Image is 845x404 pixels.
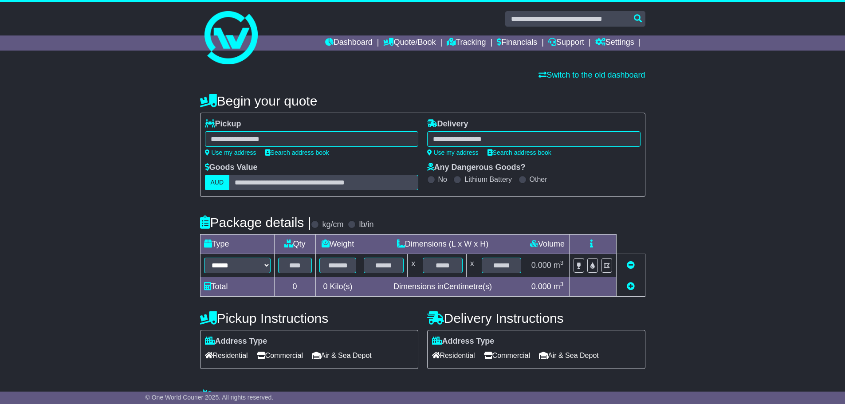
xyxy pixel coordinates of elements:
span: 0.000 [531,261,551,270]
a: Use my address [427,149,479,156]
label: No [438,175,447,184]
label: Address Type [205,337,267,346]
h4: Warranty & Insurance [200,389,645,404]
h4: Package details | [200,215,311,230]
a: Support [548,35,584,51]
td: 0 [274,277,315,297]
h4: Pickup Instructions [200,311,418,326]
td: Qty [274,235,315,254]
label: lb/in [359,220,373,230]
td: Volume [525,235,570,254]
a: Search address book [265,149,329,156]
label: Lithium Battery [464,175,512,184]
label: Goods Value [205,163,258,173]
h4: Begin your quote [200,94,645,108]
span: 0.000 [531,282,551,291]
a: Remove this item [627,261,635,270]
a: Dashboard [325,35,373,51]
td: Kilo(s) [315,277,360,297]
span: © One World Courier 2025. All rights reserved. [145,394,274,401]
span: Commercial [257,349,303,362]
td: x [466,254,478,277]
span: Residential [432,349,475,362]
a: Switch to the old dashboard [538,71,645,79]
label: AUD [205,175,230,190]
span: 0 [323,282,327,291]
a: Financials [497,35,537,51]
label: Delivery [427,119,468,129]
span: m [554,282,564,291]
sup: 3 [560,259,564,266]
label: Any Dangerous Goods? [427,163,526,173]
a: Use my address [205,149,256,156]
h4: Delivery Instructions [427,311,645,326]
a: Settings [595,35,634,51]
span: Residential [205,349,248,362]
td: Dimensions (L x W x H) [360,235,525,254]
td: Dimensions in Centimetre(s) [360,277,525,297]
td: x [408,254,419,277]
span: Commercial [484,349,530,362]
a: Tracking [447,35,486,51]
label: Other [530,175,547,184]
label: Pickup [205,119,241,129]
span: Air & Sea Depot [539,349,599,362]
label: kg/cm [322,220,343,230]
span: Air & Sea Depot [312,349,372,362]
td: Total [200,277,274,297]
a: Quote/Book [383,35,436,51]
label: Address Type [432,337,495,346]
td: Type [200,235,274,254]
a: Add new item [627,282,635,291]
sup: 3 [560,281,564,287]
td: Weight [315,235,360,254]
span: m [554,261,564,270]
a: Search address book [487,149,551,156]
